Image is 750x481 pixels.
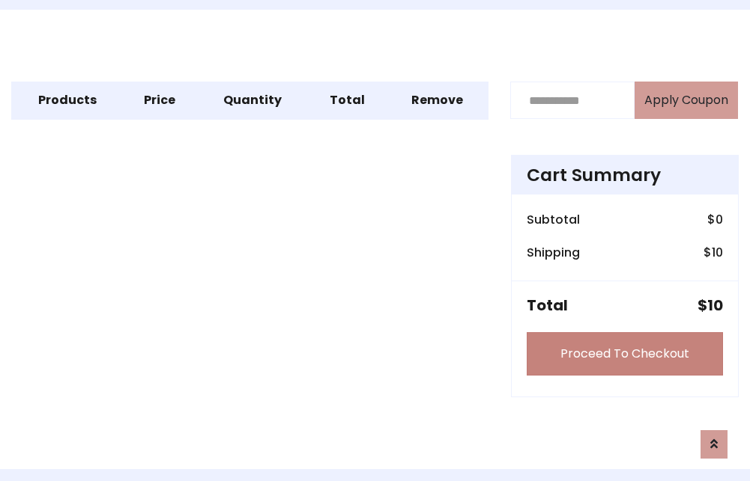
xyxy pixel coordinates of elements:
button: Apply Coupon [635,82,738,119]
h6: Shipping [527,245,580,260]
span: 10 [707,295,723,316]
h6: Subtotal [527,212,580,227]
span: 10 [712,244,723,261]
h4: Cart Summary [527,165,723,186]
a: Proceed To Checkout [527,332,723,376]
th: Quantity [196,82,308,120]
th: Price [124,82,196,120]
h6: $ [704,245,723,260]
th: Total [308,82,386,120]
h6: $ [707,212,723,227]
h5: Total [527,296,568,314]
h5: $ [698,296,723,314]
th: Remove [387,82,489,120]
th: Products [12,82,124,120]
span: 0 [716,211,723,228]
